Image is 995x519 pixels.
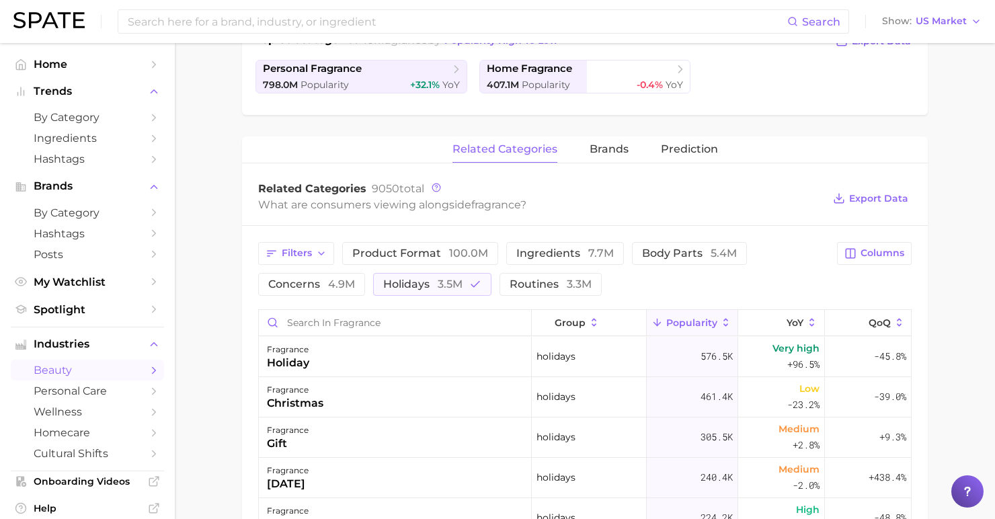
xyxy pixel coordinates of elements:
[738,310,825,336] button: YoY
[787,356,820,372] span: +96.5%
[301,79,349,91] span: Popularity
[879,13,985,30] button: ShowUS Market
[874,348,906,364] span: -45.8%
[34,153,141,165] span: Hashtags
[869,317,891,328] span: QoQ
[779,461,820,477] span: Medium
[11,223,164,244] a: Hashtags
[258,196,823,214] div: What are consumers viewing alongside ?
[588,247,614,259] span: 7.7m
[666,317,717,328] span: Popularity
[11,334,164,354] button: Industries
[11,401,164,422] a: wellness
[825,310,911,336] button: QoQ
[410,79,440,91] span: +32.1%
[267,395,323,411] div: christmas
[11,202,164,223] a: by Category
[861,247,904,259] span: Columns
[536,389,575,405] span: holidays
[487,63,572,75] span: home fragrance
[34,276,141,288] span: My Watchlist
[11,176,164,196] button: Brands
[34,132,141,145] span: Ingredients
[34,447,141,460] span: cultural shifts
[13,12,85,28] img: SPATE
[11,498,164,518] a: Help
[11,81,164,102] button: Trends
[34,303,141,316] span: Spotlight
[259,458,911,498] button: fragrance[DATE]holidays240.4kMedium-2.0%+438.4%
[916,17,967,25] span: US Market
[267,503,309,519] div: fragrance
[267,355,309,371] div: holiday
[34,58,141,71] span: Home
[452,143,557,155] span: related categories
[879,429,906,445] span: +9.3%
[11,54,164,75] a: Home
[802,15,840,28] span: Search
[787,317,803,328] span: YoY
[590,143,629,155] span: brands
[282,247,312,259] span: Filters
[637,79,663,91] span: -0.4%
[126,10,787,33] input: Search here for a brand, industry, or ingredient
[34,338,141,350] span: Industries
[793,477,820,493] span: -2.0%
[255,60,467,93] a: personal fragrance798.0m Popularity+32.1% YoY
[567,278,592,290] span: 3.3m
[267,463,309,479] div: fragrance
[267,436,309,452] div: gift
[267,382,323,398] div: fragrance
[267,422,309,438] div: fragrance
[882,17,912,25] span: Show
[796,502,820,518] span: High
[479,60,691,93] a: home fragrance407.1m Popularity-0.4% YoY
[263,79,298,91] span: 798.0m
[34,180,141,192] span: Brands
[259,417,911,458] button: fragrancegiftholidays305.5kMedium+2.8%+9.3%
[11,422,164,443] a: homecare
[328,278,355,290] span: 4.9m
[11,128,164,149] a: Ingredients
[642,248,737,259] span: body parts
[268,279,355,290] span: concerns
[364,34,576,46] span: for by
[34,206,141,219] span: by Category
[799,381,820,397] span: Low
[536,429,575,445] span: holidays
[34,248,141,261] span: Posts
[787,397,820,413] span: -23.2%
[555,317,586,328] span: group
[701,429,733,445] span: 305.5k
[869,469,906,485] span: +438.4%
[259,310,531,335] input: Search in fragrance
[532,310,646,336] button: group
[666,79,683,91] span: YoY
[372,182,424,195] span: total
[11,272,164,292] a: My Watchlist
[259,337,911,377] button: fragranceholidayholidays576.5kVery high+96.5%-45.8%
[258,242,334,265] button: Filters
[701,389,733,405] span: 461.4k
[510,279,592,290] span: routines
[849,193,908,204] span: Export Data
[536,348,575,364] span: holidays
[11,244,164,265] a: Posts
[352,248,488,259] span: product format
[34,502,141,514] span: Help
[258,182,366,195] span: Related Categories
[34,475,141,487] span: Onboarding Videos
[267,342,309,358] div: fragrance
[471,198,520,211] span: fragrance
[536,469,575,485] span: holidays
[34,227,141,240] span: Hashtags
[11,149,164,169] a: Hashtags
[11,360,164,381] a: beauty
[830,189,912,208] button: Export Data
[11,107,164,128] a: by Category
[34,426,141,439] span: homecare
[11,299,164,320] a: Spotlight
[793,437,820,453] span: +2.8%
[11,381,164,401] a: personal care
[11,471,164,491] a: Onboarding Videos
